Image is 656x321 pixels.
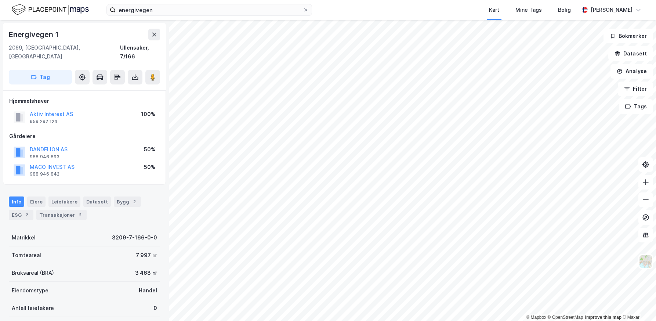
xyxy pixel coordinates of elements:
iframe: Chat Widget [619,286,656,321]
button: Analyse [610,64,653,79]
div: 2 [23,211,30,219]
div: Kontrollprogram for chat [619,286,656,321]
div: ESG [9,210,33,220]
div: 50% [144,145,155,154]
div: Bruksareal (BRA) [12,268,54,277]
button: Bokmerker [604,29,653,43]
div: Eiere [27,196,46,207]
div: 3 468 ㎡ [135,268,157,277]
div: Hjemmelshaver [9,97,160,105]
img: logo.f888ab2527a4732fd821a326f86c7f29.svg [12,3,89,16]
div: Eiendomstype [12,286,48,295]
img: Z [639,255,653,268]
div: Kart [489,6,499,14]
div: 100% [141,110,155,119]
div: 50% [144,163,155,172]
div: Tomteareal [12,251,41,260]
div: 0 [153,304,157,313]
button: Tags [619,99,653,114]
div: Handel [139,286,157,295]
div: Bolig [558,6,571,14]
a: Mapbox [526,315,546,320]
div: 2 [131,198,138,205]
div: Mine Tags [515,6,542,14]
div: Leietakere [48,196,80,207]
div: Bygg [114,196,141,207]
div: Gårdeiere [9,132,160,141]
div: Ullensaker, 7/166 [120,43,160,61]
div: Matrikkel [12,233,36,242]
div: 988 946 842 [30,171,59,177]
button: Filter [618,82,653,96]
div: Transaksjoner [36,210,87,220]
div: 2069, [GEOGRAPHIC_DATA], [GEOGRAPHIC_DATA] [9,43,120,61]
div: [PERSON_NAME] [591,6,633,14]
div: Energivegen 1 [9,29,60,40]
a: Improve this map [585,315,621,320]
div: 3209-7-166-0-0 [112,233,157,242]
input: Søk på adresse, matrikkel, gårdeiere, leietakere eller personer [116,4,303,15]
div: 988 946 893 [30,154,59,160]
button: Datasett [608,46,653,61]
div: 2 [76,211,84,219]
div: Datasett [83,196,111,207]
button: Tag [9,70,72,84]
div: Antall leietakere [12,304,54,313]
div: 959 292 124 [30,119,58,125]
div: Info [9,196,24,207]
div: 7 997 ㎡ [136,251,157,260]
a: OpenStreetMap [548,315,583,320]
